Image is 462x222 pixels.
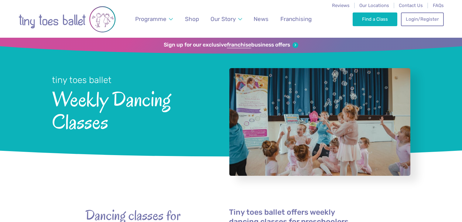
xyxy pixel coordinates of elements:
[280,16,312,23] span: Franchising
[132,12,176,26] a: Programme
[52,86,213,133] span: Weekly Dancing Classes
[227,42,251,48] strong: franchise
[52,75,111,85] small: tiny toes ballet
[251,12,272,26] a: News
[19,4,116,35] img: tiny toes ballet
[207,12,245,26] a: Our Story
[210,16,236,23] span: Our Story
[399,3,423,8] a: Contact Us
[332,3,350,8] a: Reviews
[182,12,202,26] a: Shop
[254,16,269,23] span: News
[277,12,314,26] a: Franchising
[135,16,166,23] span: Programme
[359,3,389,8] a: Our Locations
[353,12,397,26] a: Find a Class
[164,42,298,48] a: Sign up for our exclusivefranchisebusiness offers
[433,3,444,8] a: FAQs
[401,12,443,26] a: Login/Register
[185,16,199,23] span: Shop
